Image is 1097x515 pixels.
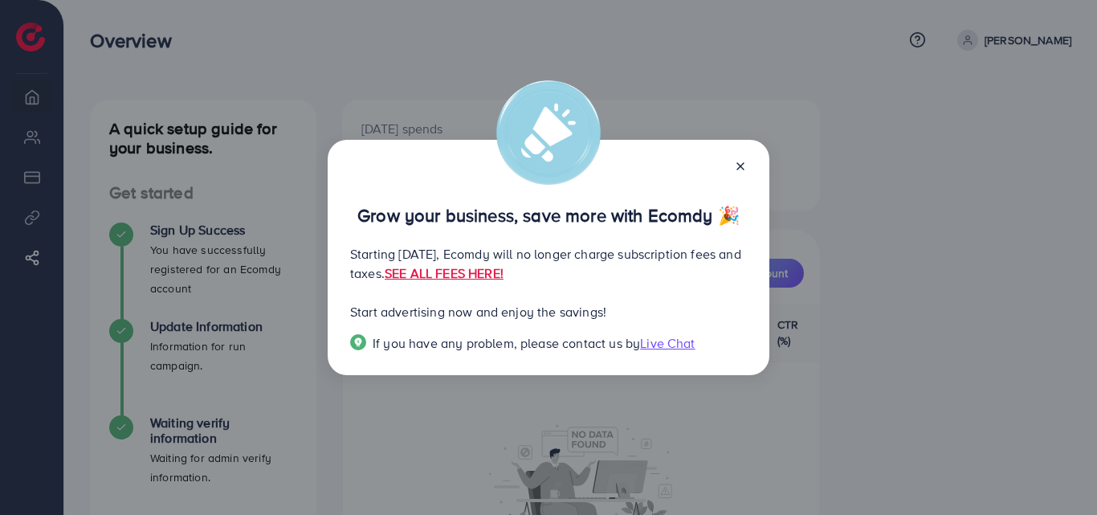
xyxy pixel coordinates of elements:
[350,334,366,350] img: Popup guide
[350,206,747,225] p: Grow your business, save more with Ecomdy 🎉
[350,302,747,321] p: Start advertising now and enjoy the savings!
[385,264,504,282] a: SEE ALL FEES HERE!
[350,244,747,283] p: Starting [DATE], Ecomdy will no longer charge subscription fees and taxes.
[496,80,601,185] img: alert
[640,334,695,352] span: Live Chat
[373,334,640,352] span: If you have any problem, please contact us by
